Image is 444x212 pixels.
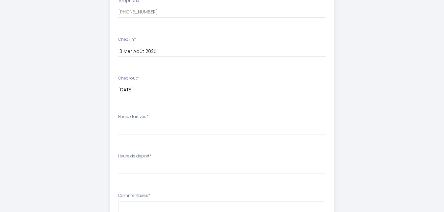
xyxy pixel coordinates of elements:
label: Heure de départ [118,153,151,159]
label: Checkout [118,75,139,82]
label: Commentaires [118,193,150,199]
label: Checkin [118,36,136,43]
label: Heure d'arrivée [118,114,148,120]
